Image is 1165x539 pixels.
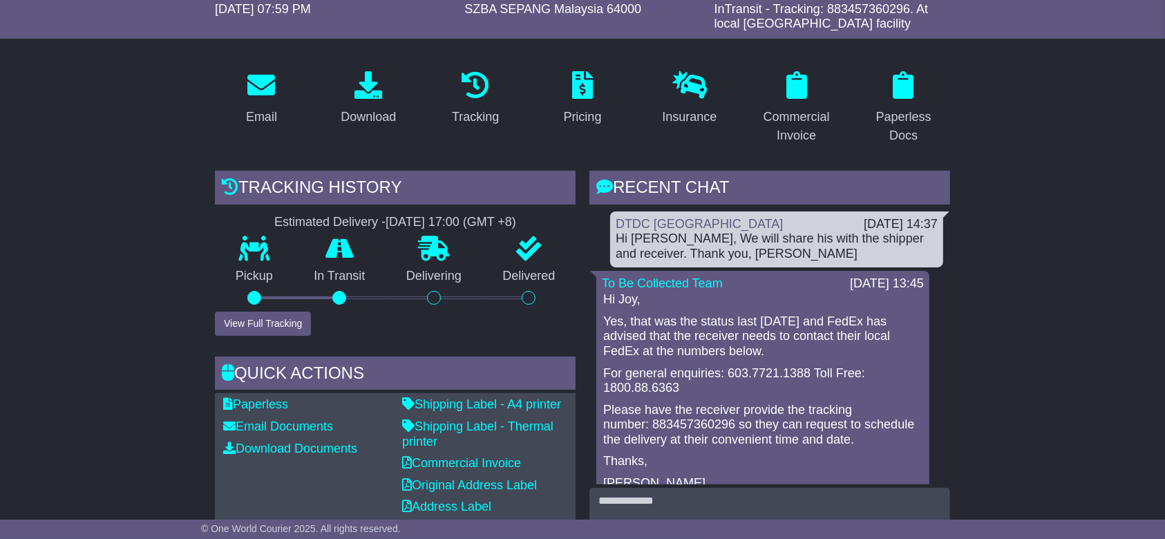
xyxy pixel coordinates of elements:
[294,269,386,284] p: In Transit
[603,454,922,469] p: Thanks,
[215,269,294,284] p: Pickup
[402,397,561,411] a: Shipping Label - A4 printer
[482,269,576,284] p: Delivered
[464,2,641,16] span: SZBA SEPANG Malaysia 64000
[616,217,783,231] a: DTDC [GEOGRAPHIC_DATA]
[714,2,929,31] span: InTransit - Tracking: 883457360296. At local [GEOGRAPHIC_DATA] facility
[603,292,922,308] p: Hi Joy,
[864,217,938,232] div: [DATE] 14:37
[237,66,286,131] a: Email
[653,66,726,131] a: Insurance
[215,357,576,394] div: Quick Actions
[857,66,950,150] a: Paperless Docs
[589,171,950,208] div: RECENT CHAT
[443,66,508,131] a: Tracking
[759,108,834,145] div: Commercial Invoice
[616,231,938,261] div: Hi [PERSON_NAME], We will share his with the shipper and receiver. Thank you, [PERSON_NAME]
[603,476,922,491] p: [PERSON_NAME]
[223,419,333,433] a: Email Documents
[215,215,576,230] div: Estimated Delivery -
[750,66,843,150] a: Commercial Invoice
[246,108,277,126] div: Email
[603,314,922,359] p: Yes, that was the status last [DATE] and FedEx has advised that the receiver needs to contact the...
[201,523,401,534] span: © One World Courier 2025. All rights reserved.
[223,397,288,411] a: Paperless
[386,269,482,284] p: Delivering
[386,215,516,230] div: [DATE] 17:00 (GMT +8)
[554,66,610,131] a: Pricing
[402,456,521,470] a: Commercial Invoice
[215,2,311,16] span: [DATE] 07:59 PM
[603,403,922,448] p: Please have the receiver provide the tracking number: 883457360296 so they can request to schedul...
[341,108,396,126] div: Download
[602,276,723,290] a: To Be Collected Team
[215,312,311,336] button: View Full Tracking
[563,108,601,126] div: Pricing
[402,478,537,492] a: Original Address Label
[850,276,924,292] div: [DATE] 13:45
[662,108,717,126] div: Insurance
[603,366,922,396] p: For general enquiries: 603.7721.1388 Toll Free: 1800.88.6363
[866,108,941,145] div: Paperless Docs
[452,108,499,126] div: Tracking
[223,442,357,455] a: Download Documents
[215,171,576,208] div: Tracking history
[402,500,491,513] a: Address Label
[402,419,553,448] a: Shipping Label - Thermal printer
[332,66,405,131] a: Download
